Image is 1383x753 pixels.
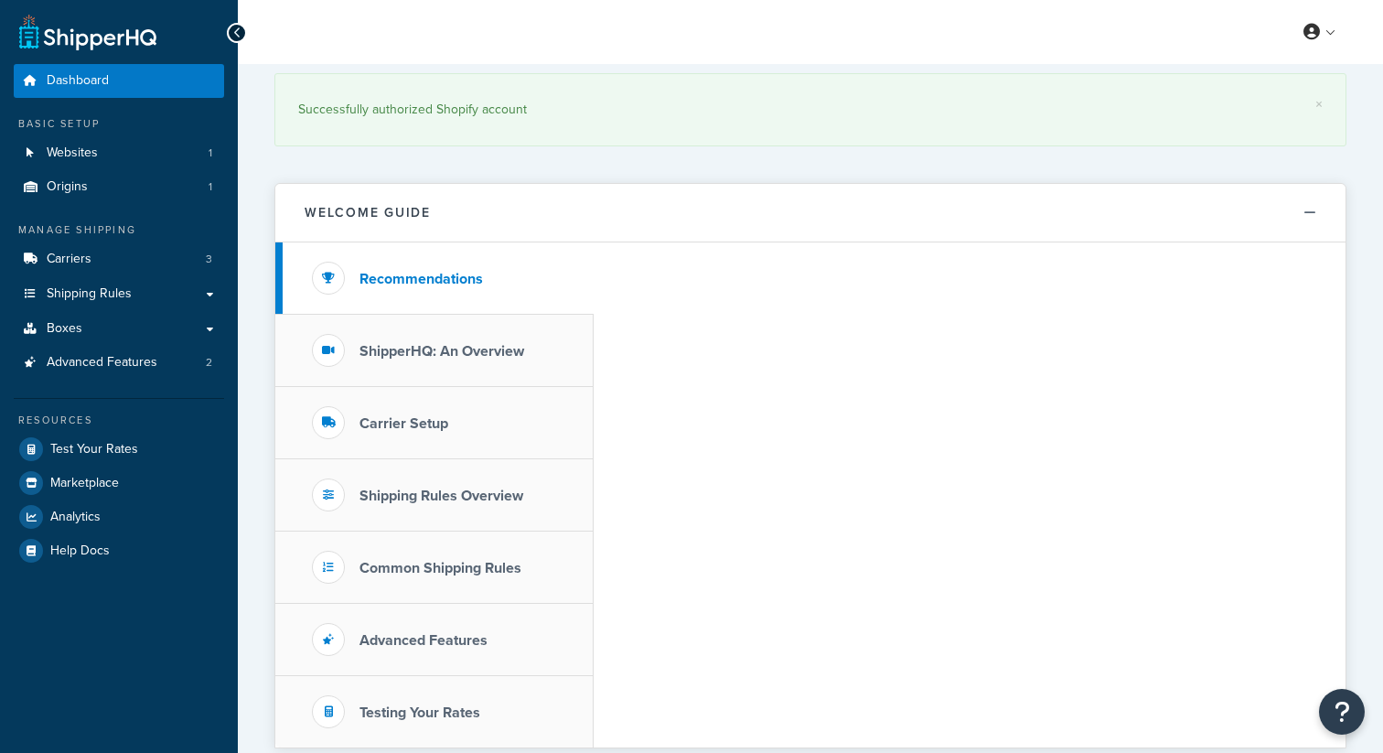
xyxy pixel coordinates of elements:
[14,136,224,170] li: Websites
[298,97,1323,123] div: Successfully authorized Shopify account
[50,543,110,559] span: Help Docs
[47,252,91,267] span: Carriers
[50,442,138,457] span: Test Your Rates
[50,476,119,491] span: Marketplace
[14,433,224,466] a: Test Your Rates
[47,286,132,302] span: Shipping Rules
[47,321,82,337] span: Boxes
[359,632,488,649] h3: Advanced Features
[14,222,224,238] div: Manage Shipping
[209,179,212,195] span: 1
[14,116,224,132] div: Basic Setup
[14,534,224,567] a: Help Docs
[359,560,521,576] h3: Common Shipping Rules
[305,206,431,220] h2: Welcome Guide
[14,413,224,428] div: Resources
[47,73,109,89] span: Dashboard
[14,500,224,533] a: Analytics
[209,145,212,161] span: 1
[14,64,224,98] a: Dashboard
[14,277,224,311] a: Shipping Rules
[359,343,524,360] h3: ShipperHQ: An Overview
[359,271,483,287] h3: Recommendations
[14,467,224,500] a: Marketplace
[1315,97,1323,112] a: ×
[14,312,224,346] a: Boxes
[50,510,101,525] span: Analytics
[14,346,224,380] li: Advanced Features
[359,488,523,504] h3: Shipping Rules Overview
[14,242,224,276] a: Carriers3
[359,415,448,432] h3: Carrier Setup
[359,705,480,721] h3: Testing Your Rates
[1319,689,1365,735] button: Open Resource Center
[47,355,157,371] span: Advanced Features
[14,242,224,276] li: Carriers
[206,252,212,267] span: 3
[275,184,1345,242] button: Welcome Guide
[14,346,224,380] a: Advanced Features2
[206,355,212,371] span: 2
[14,136,224,170] a: Websites1
[47,145,98,161] span: Websites
[47,179,88,195] span: Origins
[14,170,224,204] a: Origins1
[14,170,224,204] li: Origins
